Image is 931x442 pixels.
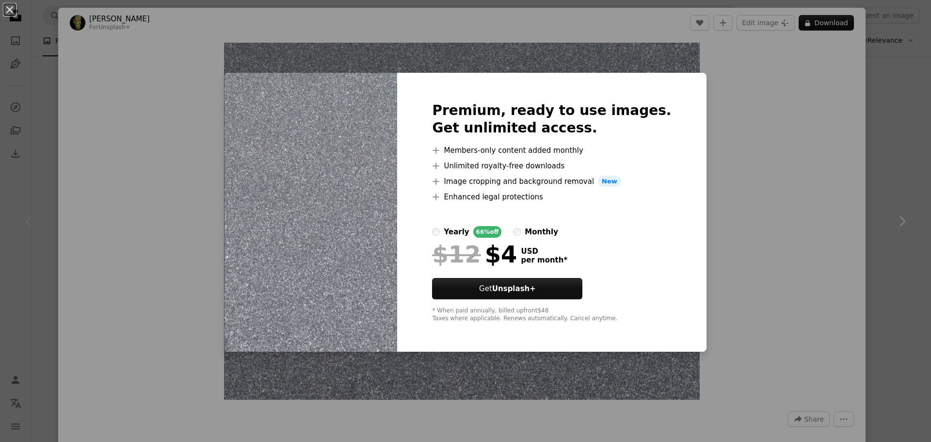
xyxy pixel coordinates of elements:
[492,284,536,293] strong: Unsplash+
[521,247,567,256] span: USD
[432,228,440,236] input: yearly66%off
[513,228,521,236] input: monthly
[432,242,481,267] span: $12
[432,242,517,267] div: $4
[225,73,397,352] img: premium_photo-1667811951673-3b3e8d6742c7
[432,145,671,156] li: Members-only content added monthly
[432,278,582,299] button: GetUnsplash+
[521,256,567,264] span: per month *
[432,307,671,323] div: * When paid annually, billed upfront $48 Taxes where applicable. Renews automatically. Cancel any...
[432,102,671,137] h2: Premium, ready to use images. Get unlimited access.
[525,226,558,238] div: monthly
[432,160,671,172] li: Unlimited royalty-free downloads
[444,226,469,238] div: yearly
[473,226,502,238] div: 66% off
[598,176,621,187] span: New
[432,191,671,203] li: Enhanced legal protections
[432,176,671,187] li: Image cropping and background removal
